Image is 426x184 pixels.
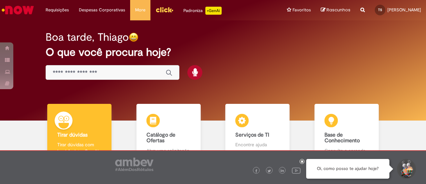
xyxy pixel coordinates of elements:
[46,7,69,13] span: Requisições
[57,141,102,155] p: Tirar dúvidas com Lupi Assist e Gen Ai
[205,7,222,15] p: +GenAi
[324,147,369,154] p: Consulte e aprenda
[387,7,421,13] span: [PERSON_NAME]
[292,166,301,175] img: logo_footer_youtube.png
[378,8,382,12] span: TS
[124,104,213,162] a: Catálogo de Ofertas Abra uma solicitação
[396,159,416,179] button: Iniciar Conversa de Suporte
[268,169,271,173] img: logo_footer_twitter.png
[306,159,389,179] div: Oi, como posso te ajudar hoje?
[46,31,129,43] h2: Boa tarde, Thiago
[326,7,350,13] span: Rascunhos
[302,104,391,162] a: Base de Conhecimento Consulte e aprenda
[321,7,350,13] a: Rascunhos
[183,7,222,15] div: Padroniza
[324,132,360,144] b: Base de Conhecimento
[46,46,380,58] h2: O que você procura hoje?
[129,32,138,42] img: happy-face.png
[155,5,173,15] img: click_logo_yellow_360x200.png
[293,7,311,13] span: Favoritos
[135,7,145,13] span: More
[235,141,280,148] p: Encontre ajuda
[146,132,175,144] b: Catálogo de Ofertas
[115,158,153,171] img: logo_footer_ambev_rotulo_gray.png
[35,104,124,162] a: Tirar dúvidas Tirar dúvidas com Lupi Assist e Gen Ai
[57,132,88,138] b: Tirar dúvidas
[1,3,35,17] img: ServiceNow
[79,7,125,13] span: Despesas Corporativas
[281,169,284,173] img: logo_footer_linkedin.png
[255,169,258,173] img: logo_footer_facebook.png
[213,104,302,162] a: Serviços de TI Encontre ajuda
[235,132,269,138] b: Serviços de TI
[146,147,191,154] p: Abra uma solicitação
